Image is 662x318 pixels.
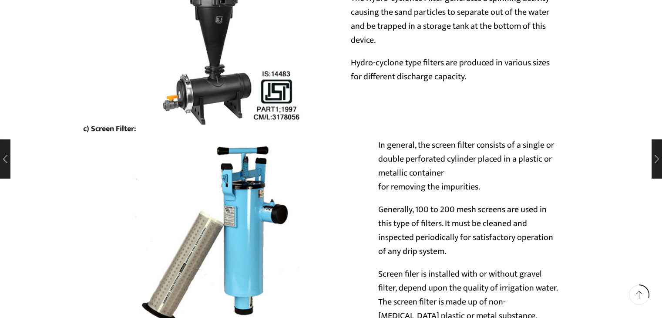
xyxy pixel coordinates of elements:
p: Generally, 100 to 200 mesh screens are used in this type of filters. It must be cleaned and inspe... [378,203,561,258]
p: Hydro-cyclone type filters are produced in various sizes for different discharge capacity. [351,56,559,84]
a: c) Screen Filter: [83,122,136,135]
p: In general, the screen filter consists of a single or double perforated cylinder placed in a plas... [378,138,561,194]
